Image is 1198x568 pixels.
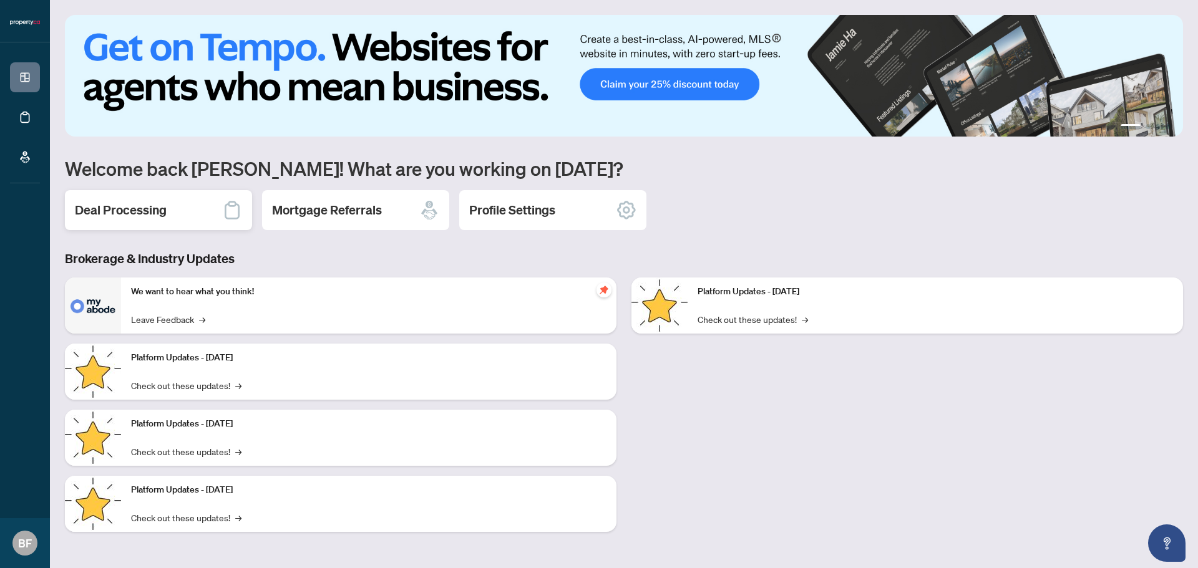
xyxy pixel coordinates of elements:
[1148,524,1186,562] button: Open asap
[65,410,121,466] img: Platform Updates - July 21, 2025
[698,285,1173,299] p: Platform Updates - [DATE]
[131,378,241,392] a: Check out these updates!→
[65,277,121,334] img: We want to hear what you think!
[131,511,241,524] a: Check out these updates!→
[18,534,32,552] span: BF
[698,312,808,326] a: Check out these updates!→
[631,277,688,334] img: Platform Updates - June 23, 2025
[131,483,606,497] p: Platform Updates - [DATE]
[65,250,1183,267] h3: Brokerage & Industry Updates
[1156,124,1161,129] button: 3
[65,156,1183,180] h1: Welcome back [PERSON_NAME]! What are you working on [DATE]?
[75,201,167,219] h2: Deal Processing
[131,312,205,326] a: Leave Feedback→
[802,312,808,326] span: →
[272,201,382,219] h2: Mortgage Referrals
[1166,124,1171,129] button: 4
[131,417,606,431] p: Platform Updates - [DATE]
[10,19,40,26] img: logo
[131,445,241,458] a: Check out these updates!→
[65,476,121,532] img: Platform Updates - July 8, 2025
[131,285,606,299] p: We want to hear what you think!
[597,282,611,297] span: pushpin
[235,445,241,458] span: →
[469,201,555,219] h2: Profile Settings
[1121,124,1141,129] button: 1
[65,15,1183,137] img: Slide 0
[235,511,241,524] span: →
[131,351,606,365] p: Platform Updates - [DATE]
[235,378,241,392] span: →
[1146,124,1151,129] button: 2
[65,344,121,400] img: Platform Updates - September 16, 2025
[199,312,205,326] span: →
